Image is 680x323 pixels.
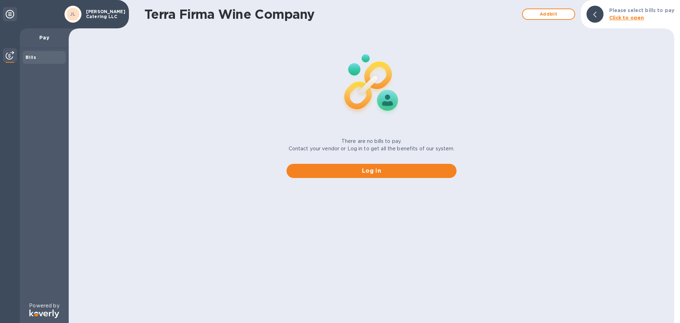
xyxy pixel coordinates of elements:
[25,34,63,41] p: Pay
[292,167,451,175] span: Log in
[144,7,518,22] h1: Terra Firma Wine Company
[25,55,36,60] b: Bills
[86,9,121,19] p: [PERSON_NAME] Catering LLC
[528,10,569,18] span: Add bill
[609,15,644,21] b: Click to open
[29,302,59,310] p: Powered by
[609,7,674,13] b: Please select bills to pay
[289,138,455,152] p: There are no bills to pay. Contact your vendor or Log in to get all the benefits of our system.
[70,11,76,17] b: JL
[287,164,457,178] button: Log in
[522,9,575,20] button: Addbill
[29,310,59,318] img: Logo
